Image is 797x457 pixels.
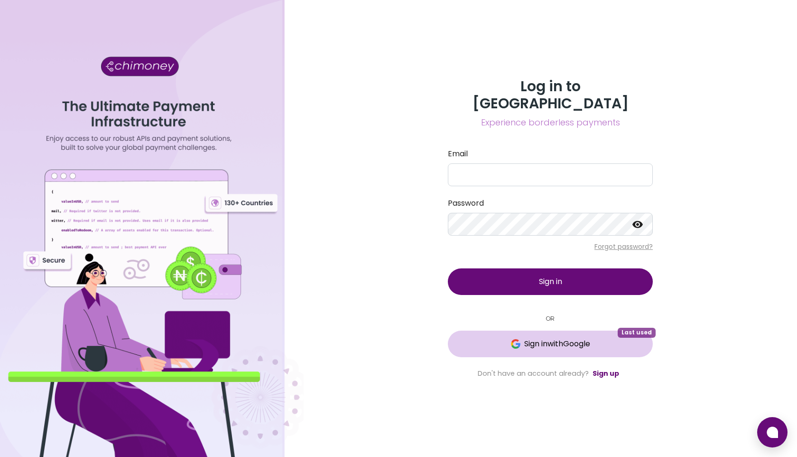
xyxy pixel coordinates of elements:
[448,198,653,209] label: Password
[539,276,562,287] span: Sign in
[448,268,653,295] button: Sign in
[448,331,653,357] button: GoogleSign inwithGoogleLast used
[618,328,656,337] span: Last used
[593,369,619,378] a: Sign up
[757,417,788,447] button: Open chat window
[448,148,653,160] label: Email
[524,338,590,350] span: Sign in with Google
[478,369,589,378] span: Don't have an account already?
[448,78,653,112] h3: Log in to [GEOGRAPHIC_DATA]
[448,116,653,129] span: Experience borderless payments
[448,242,653,251] p: Forgot password?
[448,314,653,323] small: OR
[511,339,520,349] img: Google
